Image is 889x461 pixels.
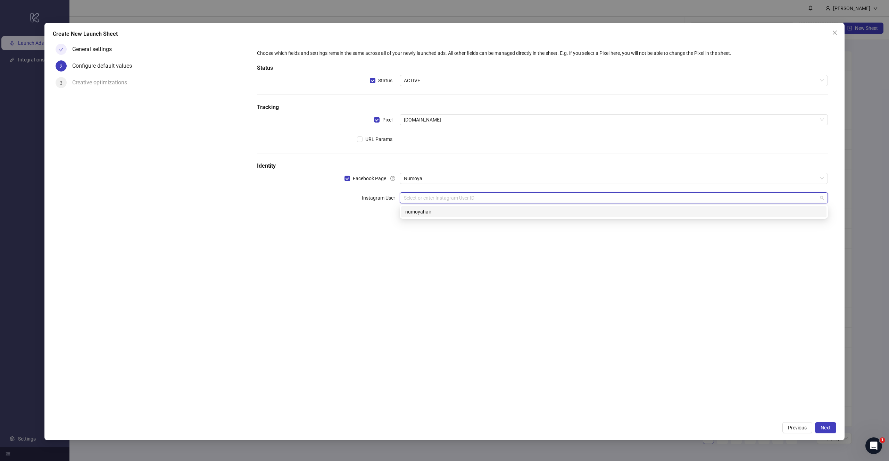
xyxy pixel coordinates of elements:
[60,80,63,86] span: 3
[865,437,882,454] iframe: Intercom live chat
[404,173,824,184] span: Numoya
[404,75,824,86] span: ACTIVE
[782,422,812,433] button: Previous
[380,116,395,124] span: Pixel
[404,115,824,125] span: Numoya.com
[821,425,831,430] span: Next
[257,49,828,57] div: Choose which fields and settings remain the same across all of your newly launched ads. All other...
[257,64,828,72] h5: Status
[60,64,63,69] span: 2
[880,437,885,443] span: 1
[401,206,826,217] div: numoyahair
[72,77,133,88] div: Creative optimizations
[72,44,117,55] div: General settings
[815,422,836,433] button: Next
[363,135,395,143] span: URL Params
[788,425,807,430] span: Previous
[362,192,400,203] label: Instagram User
[59,47,64,52] span: check
[257,162,828,170] h5: Identity
[350,175,389,182] span: Facebook Page
[53,30,836,38] div: Create New Launch Sheet
[72,60,138,72] div: Configure default values
[390,176,395,181] span: question-circle
[257,103,828,111] h5: Tracking
[405,208,822,216] div: numoyahair
[832,30,838,35] span: close
[829,27,840,38] button: Close
[375,77,395,84] span: Status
